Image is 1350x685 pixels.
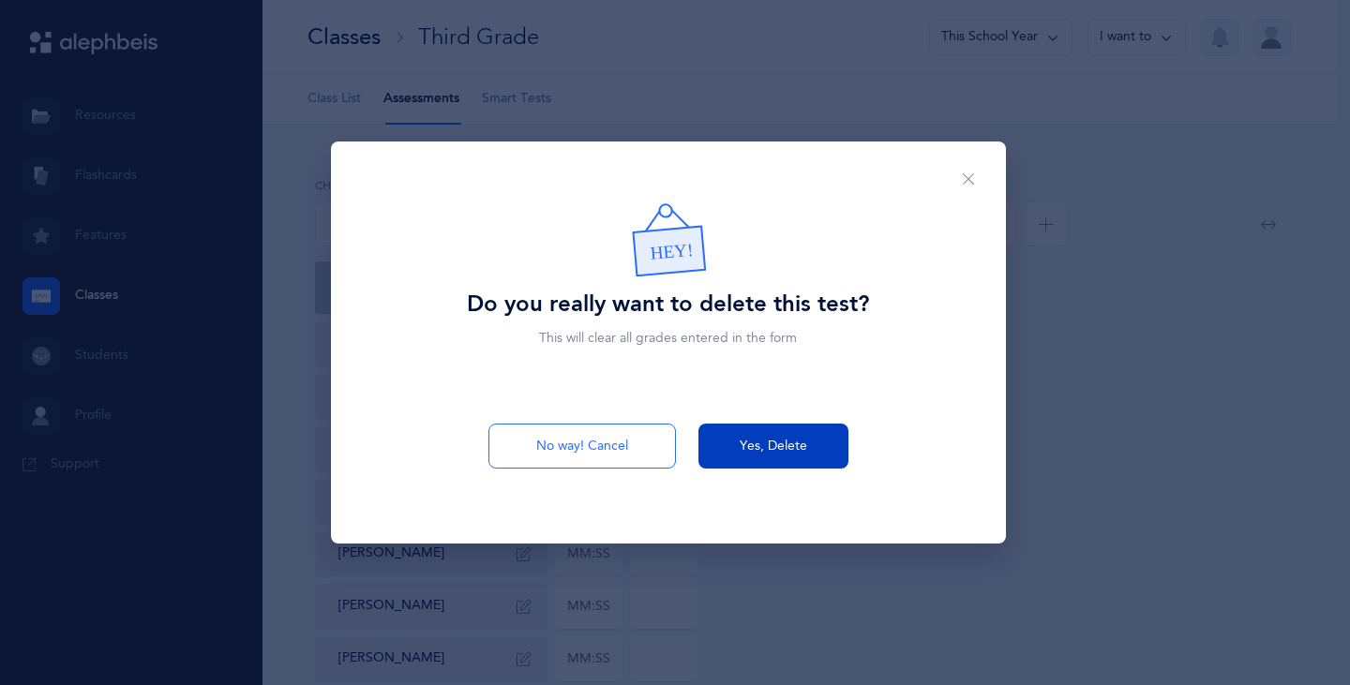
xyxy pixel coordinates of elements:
[698,424,848,469] button: Yes, Delete
[649,239,693,262] tspan: HEY!
[539,329,797,350] div: This will clear all grades entered in the form
[740,437,807,456] span: Yes, Delete
[467,288,869,321] div: Do you really want to delete this test?
[488,424,676,469] button: No way! Cancel
[946,156,991,202] button: Close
